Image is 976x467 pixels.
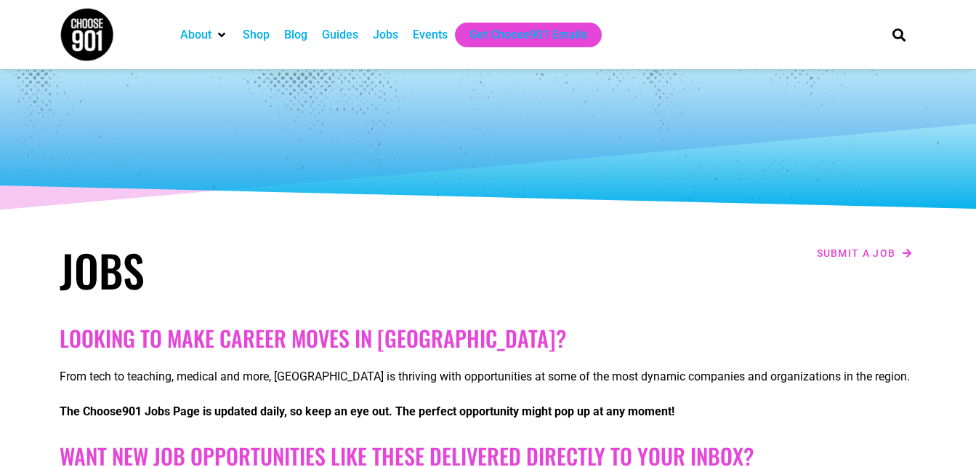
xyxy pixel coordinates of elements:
[60,368,917,386] p: From tech to teaching, medical and more, [GEOGRAPHIC_DATA] is thriving with opportunities at some...
[812,244,917,263] a: Submit a job
[322,26,358,44] a: Guides
[60,404,674,418] strong: The Choose901 Jobs Page is updated daily, so keep an eye out. The perfect opportunity might pop u...
[173,23,868,47] nav: Main nav
[243,26,270,44] a: Shop
[180,26,211,44] a: About
[373,26,398,44] a: Jobs
[469,26,587,44] a: Get Choose901 Emails
[284,26,307,44] a: Blog
[60,325,917,351] h2: Looking to make career moves in [GEOGRAPHIC_DATA]?
[817,248,896,258] span: Submit a job
[413,26,448,44] a: Events
[60,244,481,296] h1: Jobs
[887,23,911,47] div: Search
[173,23,235,47] div: About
